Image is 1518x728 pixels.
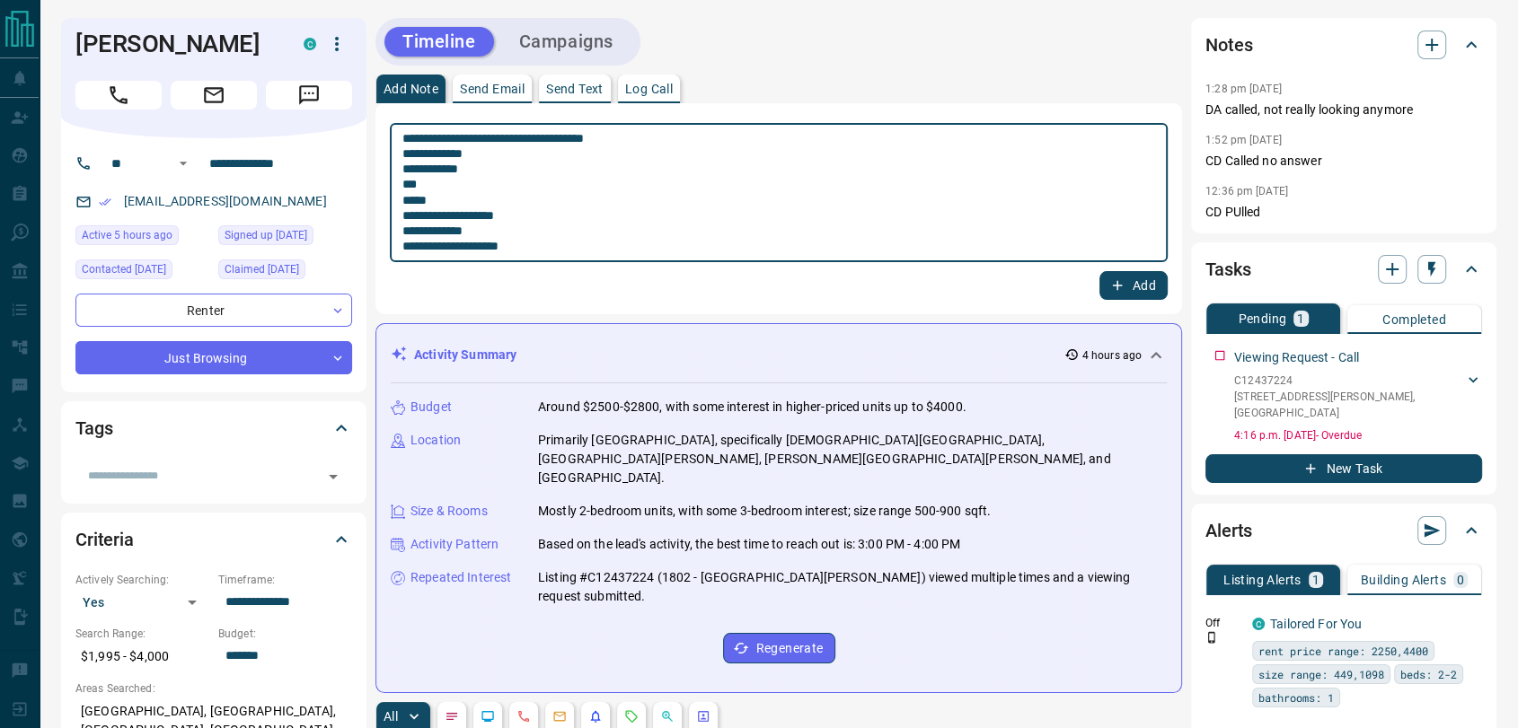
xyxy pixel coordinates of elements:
svg: Push Notification Only [1205,631,1218,644]
p: Viewing Request - Call [1234,348,1359,367]
p: Pending [1238,312,1286,325]
p: Timeframe: [218,572,352,588]
p: Mostly 2-bedroom units, with some 3-bedroom interest; size range 500-900 sqft. [538,502,991,521]
p: CD PUlled [1205,203,1482,222]
span: Contacted [DATE] [82,260,166,278]
div: Renter [75,294,352,327]
span: Email [171,81,257,110]
div: Alerts [1205,509,1482,552]
button: Regenerate [723,633,835,663]
p: C12437224 [1234,373,1464,389]
p: Budget: [218,626,352,642]
p: Send Text [546,83,604,95]
span: rent price range: 2250,4400 [1258,642,1428,660]
svg: Listing Alerts [588,709,603,724]
p: Log Call [625,83,673,95]
button: Open [321,464,346,489]
p: Completed [1382,313,1446,326]
p: Listing Alerts [1223,574,1302,586]
p: Listing #C12437224 (1802 - [GEOGRAPHIC_DATA][PERSON_NAME]) viewed multiple times and a viewing re... [538,568,1167,606]
svg: Lead Browsing Activity [481,709,495,724]
p: Location [410,431,461,450]
div: Thu Sep 18 2025 [75,259,209,285]
p: 0 [1457,574,1464,586]
span: Message [266,81,352,110]
button: Open [172,153,194,174]
p: Activity Pattern [410,535,499,554]
p: Send Email [460,83,525,95]
p: 12:36 pm [DATE] [1205,185,1288,197]
p: Search Range: [75,626,209,642]
div: Notes [1205,23,1482,66]
svg: Requests [624,709,639,724]
div: Just Browsing [75,341,352,374]
p: 1 [1297,312,1304,325]
p: 4 hours ago [1082,347,1142,364]
span: size range: 449,1098 [1258,665,1384,683]
p: All [384,710,398,723]
span: Call [75,81,162,110]
div: Activity Summary4 hours ago [391,338,1167,372]
svg: Notes [445,709,459,724]
div: Wed Sep 17 2025 [218,225,352,250]
h2: Criteria [75,525,134,554]
p: Off [1205,615,1241,631]
span: Signed up [DATE] [225,226,307,244]
p: 1:28 pm [DATE] [1205,83,1282,95]
div: condos.ca [1252,618,1265,630]
p: Repeated Interest [410,568,511,587]
a: Tailored For You [1270,617,1362,631]
p: Based on the lead's activity, the best time to reach out is: 3:00 PM - 4:00 PM [538,535,960,554]
p: Actively Searching: [75,572,209,588]
p: 1:52 pm [DATE] [1205,134,1282,146]
h2: Notes [1205,31,1252,59]
div: Yes [75,588,209,617]
span: beds: 2-2 [1400,665,1457,683]
p: Building Alerts [1361,574,1446,586]
button: Timeline [384,27,494,57]
div: condos.ca [304,38,316,50]
p: Activity Summary [414,346,516,364]
a: [EMAIL_ADDRESS][DOMAIN_NAME] [124,194,327,208]
span: Active 5 hours ago [82,226,172,244]
h2: Tags [75,414,112,443]
div: Criteria [75,518,352,561]
p: Areas Searched: [75,680,352,697]
p: 1 [1312,574,1319,586]
p: [STREET_ADDRESS][PERSON_NAME] , [GEOGRAPHIC_DATA] [1234,389,1464,421]
svg: Agent Actions [696,709,710,724]
p: Size & Rooms [410,502,488,521]
h1: [PERSON_NAME] [75,30,277,58]
p: $1,995 - $4,000 [75,642,209,671]
div: C12437224[STREET_ADDRESS][PERSON_NAME],[GEOGRAPHIC_DATA] [1234,369,1482,425]
div: Mon Oct 13 2025 [75,225,209,250]
span: Claimed [DATE] [225,260,299,278]
p: Around $2500-$2800, with some interest in higher-priced units up to $4000. [538,398,966,417]
p: 4:16 p.m. [DATE] - Overdue [1234,427,1482,443]
h2: Alerts [1205,516,1252,545]
div: Tags [75,407,352,450]
span: bathrooms: 1 [1258,689,1334,706]
svg: Opportunities [660,709,675,724]
button: Add [1099,271,1168,300]
div: Tasks [1205,248,1482,291]
svg: Emails [552,709,567,724]
h2: Tasks [1205,255,1250,284]
p: CD Called no answer [1205,152,1482,171]
svg: Email Verified [99,196,111,208]
p: Primarily [GEOGRAPHIC_DATA], specifically [DEMOGRAPHIC_DATA][GEOGRAPHIC_DATA], [GEOGRAPHIC_DATA][... [538,431,1167,487]
p: DA called, not really looking anymore [1205,101,1482,119]
button: Campaigns [501,27,631,57]
button: New Task [1205,454,1482,483]
svg: Calls [516,709,531,724]
p: Budget [410,398,452,417]
div: Wed Sep 17 2025 [218,259,352,285]
p: Add Note [384,83,438,95]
